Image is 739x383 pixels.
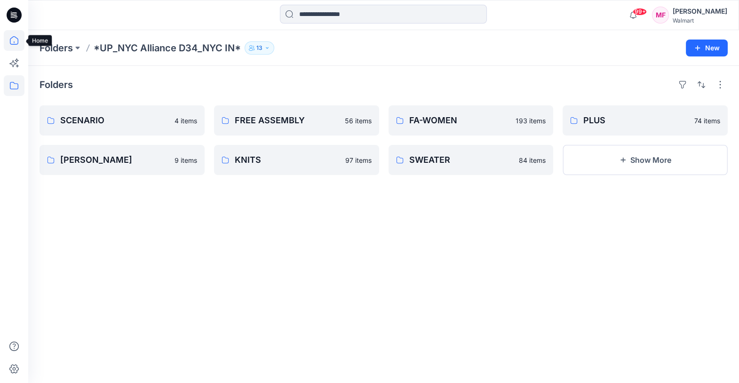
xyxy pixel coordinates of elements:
[60,114,169,127] p: SCENARIO
[345,155,372,165] p: 97 items
[175,116,197,126] p: 4 items
[673,6,727,17] div: [PERSON_NAME]
[563,145,728,175] button: Show More
[519,155,546,165] p: 84 items
[673,17,727,24] div: Walmart
[516,116,546,126] p: 193 items
[583,114,689,127] p: PLUS
[694,116,720,126] p: 74 items
[652,7,669,24] div: MF
[633,8,647,16] span: 99+
[40,145,205,175] a: [PERSON_NAME]9 items
[60,153,169,167] p: [PERSON_NAME]
[235,153,340,167] p: KNITS
[409,114,510,127] p: FA-WOMEN
[409,153,514,167] p: SWEATER
[40,41,73,55] a: Folders
[686,40,728,56] button: New
[389,145,554,175] a: SWEATER84 items
[256,43,262,53] p: 13
[245,41,274,55] button: 13
[94,41,241,55] p: *UP_NYC Alliance D34_NYC IN*
[235,114,339,127] p: FREE ASSEMBLY
[389,105,554,136] a: FA-WOMEN193 items
[214,105,379,136] a: FREE ASSEMBLY56 items
[214,145,379,175] a: KNITS97 items
[40,79,73,90] h4: Folders
[563,105,728,136] a: PLUS74 items
[345,116,372,126] p: 56 items
[40,105,205,136] a: SCENARIO4 items
[175,155,197,165] p: 9 items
